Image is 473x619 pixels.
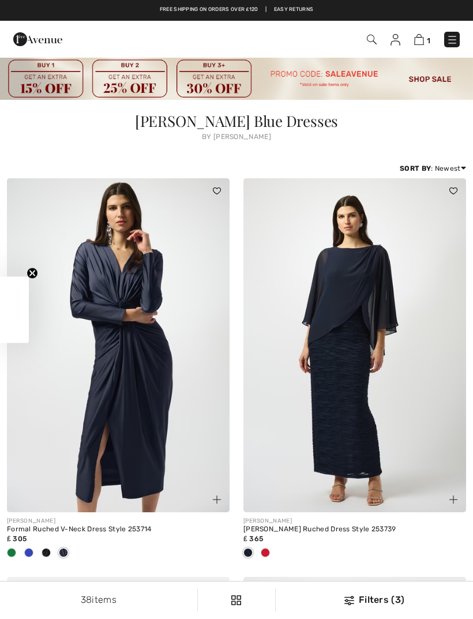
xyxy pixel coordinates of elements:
img: heart_black_full.svg [449,187,457,194]
img: Menu [446,34,458,46]
div: Fern [3,544,20,563]
div: [PERSON_NAME] [243,517,466,526]
span: | [265,6,266,14]
span: 1 [427,36,430,45]
span: 38 [81,594,92,605]
a: 1ère Avenue [13,33,62,44]
a: 1 [414,32,430,46]
div: [PERSON_NAME] [7,517,230,526]
img: heart_black_full.svg [213,187,221,194]
img: My Info [391,34,400,46]
a: Free shipping on orders over ₤120 [160,6,258,14]
div: : Newest [400,163,466,174]
div: [PERSON_NAME] Ruched Dress Style 253739 [243,526,466,534]
img: Shopping Bag [414,34,424,45]
div: Formal Ruched V-Neck Dress Style 253714 [7,526,230,534]
button: Close teaser [27,267,38,279]
div: Midnight Blue [239,544,257,563]
span: ₤ 305 [7,535,27,543]
div: Black [37,544,55,563]
img: Filters [231,595,241,605]
a: Easy Returns [274,6,314,14]
img: plus_v2.svg [213,496,221,504]
img: Filters [344,596,354,605]
img: Maxi Sheath Ruched Dress Style 253739. Midnight Blue [243,178,466,512]
img: plus_v2.svg [449,496,457,504]
strong: Sort By [400,164,431,172]
div: Midnight Blue [55,544,72,563]
div: by [PERSON_NAME] [7,133,466,140]
img: 1ère Avenue [13,28,62,51]
div: Royal Sapphire 163 [20,544,37,563]
img: Search [367,35,377,44]
div: Merlot [257,544,274,563]
span: ₤ 365 [243,535,263,543]
div: Filters (3) [283,593,466,607]
span: [PERSON_NAME] Blue Dresses [135,111,338,131]
img: Formal Ruched V-Neck Dress Style 253714. Midnight Blue [7,178,230,512]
